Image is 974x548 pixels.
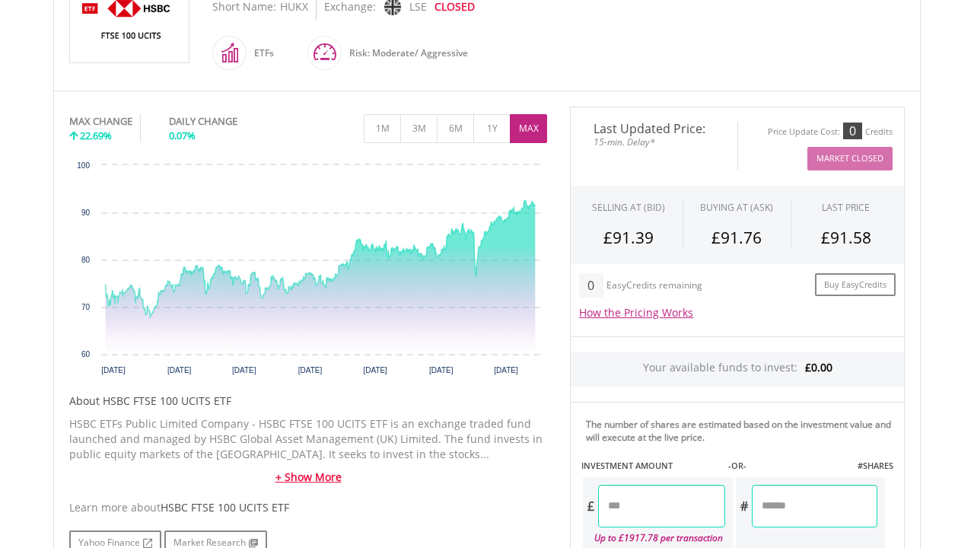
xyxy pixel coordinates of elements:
button: 3M [400,114,438,143]
h5: About HSBC FTSE 100 UCITS ETF [69,393,547,409]
div: Up to £1917.78 per transaction [583,527,725,548]
div: SELLING AT (BID) [592,201,665,214]
text: 90 [81,209,91,217]
span: £0.00 [805,360,832,374]
span: BUYING AT (ASK) [700,201,773,214]
text: [DATE] [363,366,387,374]
text: [DATE] [101,366,126,374]
div: ETFs [247,35,274,72]
div: 0 [843,123,862,139]
span: £91.58 [821,227,871,248]
span: £91.76 [711,227,762,248]
text: [DATE] [167,366,192,374]
div: £ [583,485,598,527]
button: 6M [437,114,474,143]
text: 100 [77,161,90,170]
text: [DATE] [494,366,518,374]
div: Price Update Cost: [768,126,840,138]
text: [DATE] [298,366,323,374]
label: #SHARES [858,460,893,472]
div: Your available funds to invest: [571,352,904,387]
button: 1M [364,114,401,143]
div: DAILY CHANGE [169,114,288,129]
text: [DATE] [232,366,256,374]
text: 70 [81,303,91,311]
div: 0 [579,273,603,298]
span: 15-min. Delay* [582,135,726,149]
label: INVESTMENT AMOUNT [581,460,673,472]
div: MAX CHANGE [69,114,132,129]
a: How the Pricing Works [579,305,693,320]
p: HSBC ETFs Public Limited Company - HSBC FTSE 100 UCITS ETF is an exchange traded fund launched an... [69,416,547,462]
a: Buy EasyCredits [815,273,896,297]
div: LAST PRICE [822,201,870,214]
button: MAX [510,114,547,143]
text: 60 [81,350,91,358]
span: £91.39 [603,227,654,248]
text: [DATE] [429,366,454,374]
text: 80 [81,256,91,264]
span: HSBC FTSE 100 UCITS ETF [161,500,289,515]
div: The number of shares are estimated based on the investment value and will execute at the live price. [586,418,898,444]
div: Chart. Highcharts interactive chart. [69,158,547,386]
svg: Interactive chart [69,158,547,386]
button: Market Closed [807,147,893,170]
label: -OR- [728,460,746,472]
span: 0.07% [169,129,196,142]
div: Learn more about [69,500,547,515]
div: # [736,485,752,527]
span: 22.69% [80,129,112,142]
div: Risk: Moderate/ Aggressive [342,35,468,72]
button: 1Y [473,114,511,143]
span: Last Updated Price: [582,123,726,135]
div: Credits [865,126,893,138]
div: EasyCredits remaining [606,280,702,293]
a: + Show More [69,470,547,485]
